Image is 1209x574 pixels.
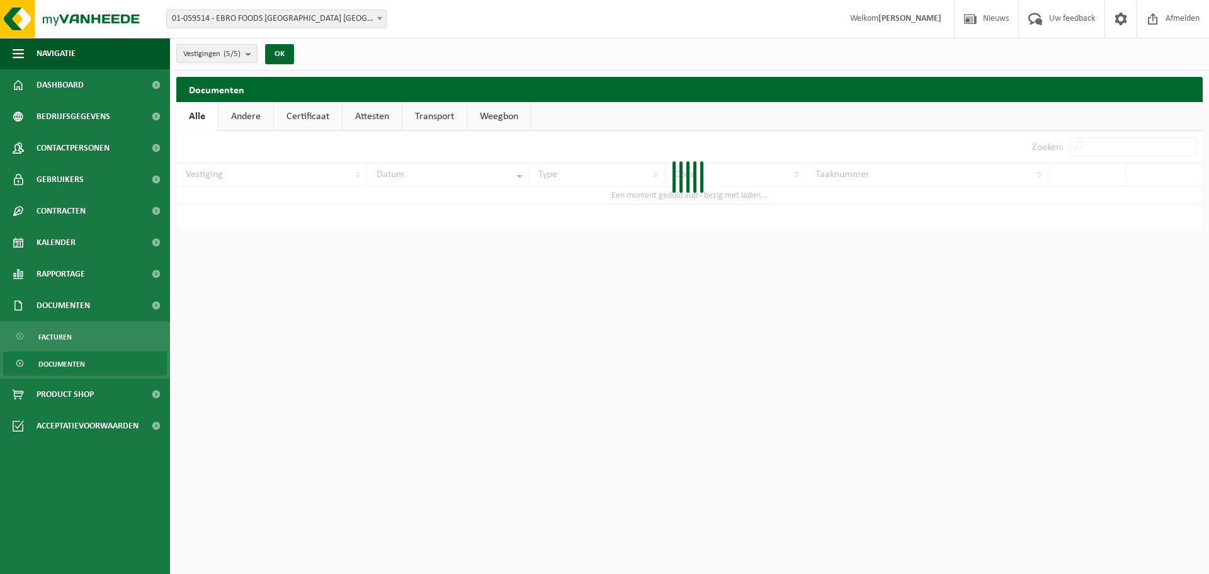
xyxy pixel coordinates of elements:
[343,102,402,131] a: Attesten
[37,290,90,321] span: Documenten
[3,324,167,348] a: Facturen
[878,14,941,23] strong: [PERSON_NAME]
[38,325,72,349] span: Facturen
[167,10,386,28] span: 01-059514 - EBRO FOODS BELGIUM NV - MERKSEM
[176,44,258,63] button: Vestigingen(5/5)
[467,102,531,131] a: Weegbon
[37,132,110,164] span: Contactpersonen
[219,102,273,131] a: Andere
[37,195,86,227] span: Contracten
[37,258,85,290] span: Rapportage
[38,352,85,376] span: Documenten
[265,44,294,64] button: OK
[37,164,84,195] span: Gebruikers
[176,102,218,131] a: Alle
[37,410,139,442] span: Acceptatievoorwaarden
[183,45,241,64] span: Vestigingen
[37,227,76,258] span: Kalender
[274,102,342,131] a: Certificaat
[224,50,241,58] count: (5/5)
[37,101,110,132] span: Bedrijfsgegevens
[3,352,167,376] a: Documenten
[37,38,76,69] span: Navigatie
[166,9,387,28] span: 01-059514 - EBRO FOODS BELGIUM NV - MERKSEM
[402,102,467,131] a: Transport
[37,379,94,410] span: Product Shop
[37,69,84,101] span: Dashboard
[176,77,1203,101] h2: Documenten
